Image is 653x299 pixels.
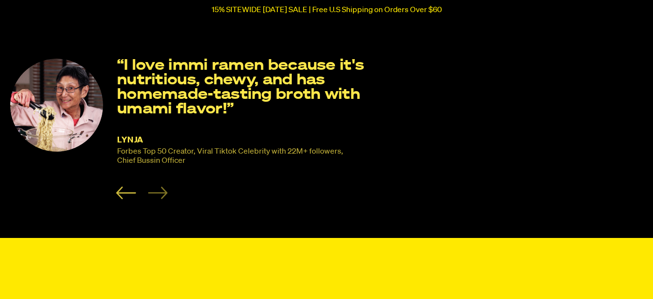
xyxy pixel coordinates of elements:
[212,6,442,15] p: 15% SITEWIDE [DATE] SALE | Free U.S Shipping on Orders Over $60
[10,59,103,152] img: Lynja
[117,136,143,144] span: Lynja
[10,59,372,199] li: 8 of 8
[117,147,343,166] small: Forbes Top 50 Creator, Viral Tiktok Celebrity with 22M+ followers, Chief Bussin Officer
[116,187,136,199] button: Previous slide
[148,187,167,199] button: Next slide
[117,59,372,117] p: “I love immi ramen because it's nutritious, chewy, and has homemade-tasting broth with umami flav...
